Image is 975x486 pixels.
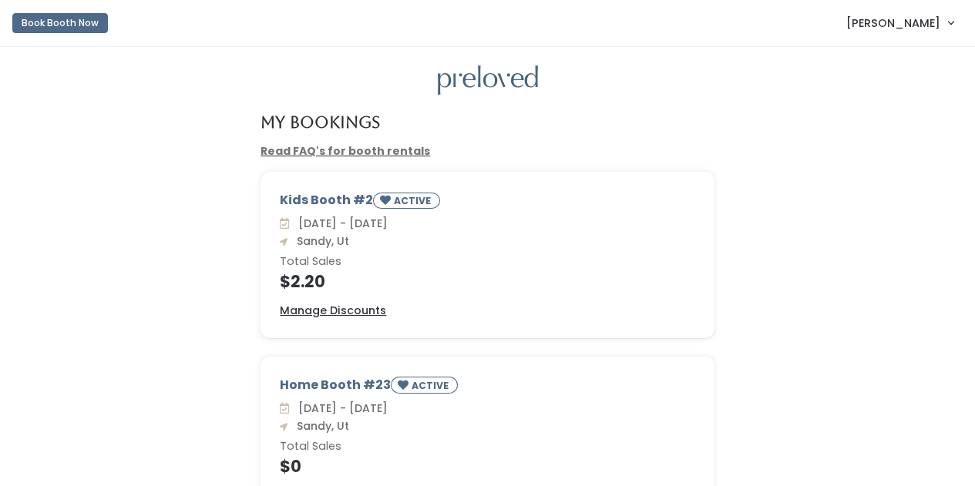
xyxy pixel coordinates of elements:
[280,191,695,215] div: Kids Booth #2
[280,273,695,290] h4: $2.20
[280,256,695,268] h6: Total Sales
[438,65,538,96] img: preloved logo
[12,13,108,33] button: Book Booth Now
[291,233,349,249] span: Sandy, Ut
[831,6,969,39] a: [PERSON_NAME]
[412,379,452,392] small: ACTIVE
[280,458,695,475] h4: $0
[394,194,434,207] small: ACTIVE
[261,113,380,131] h4: My Bookings
[261,143,430,159] a: Read FAQ's for booth rentals
[280,376,695,400] div: Home Booth #23
[280,441,695,453] h6: Total Sales
[291,418,349,434] span: Sandy, Ut
[280,303,386,319] a: Manage Discounts
[846,15,940,32] span: [PERSON_NAME]
[292,216,388,231] span: [DATE] - [DATE]
[292,401,388,416] span: [DATE] - [DATE]
[280,303,386,318] u: Manage Discounts
[12,6,108,40] a: Book Booth Now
